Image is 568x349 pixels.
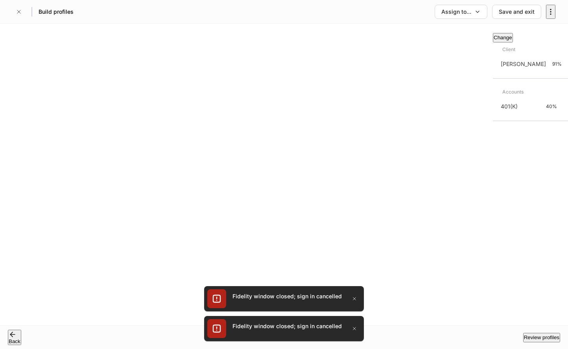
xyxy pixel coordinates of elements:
[39,8,74,16] h5: Build profiles
[493,56,568,72] a: [PERSON_NAME]91%
[524,334,559,342] div: Review profiles
[493,99,568,114] a: 401(K)40%
[441,8,471,16] div: Assign to...
[494,34,512,42] div: Change
[501,60,546,68] p: [PERSON_NAME]
[493,33,513,42] button: Change
[492,5,541,19] button: Save and exit
[8,330,21,345] button: Back
[523,333,560,342] button: Review profiles
[435,5,487,19] button: Assign to...
[501,103,518,110] p: 401(K)
[232,322,342,330] div: Fidelity window closed; sign in cancelled
[499,8,535,16] div: Save and exit
[232,292,342,300] div: Fidelity window closed; sign in cancelled
[9,338,20,344] div: Back
[552,61,562,67] p: 91%
[502,85,524,99] div: Accounts
[546,103,557,110] p: 40%
[502,42,515,56] div: Client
